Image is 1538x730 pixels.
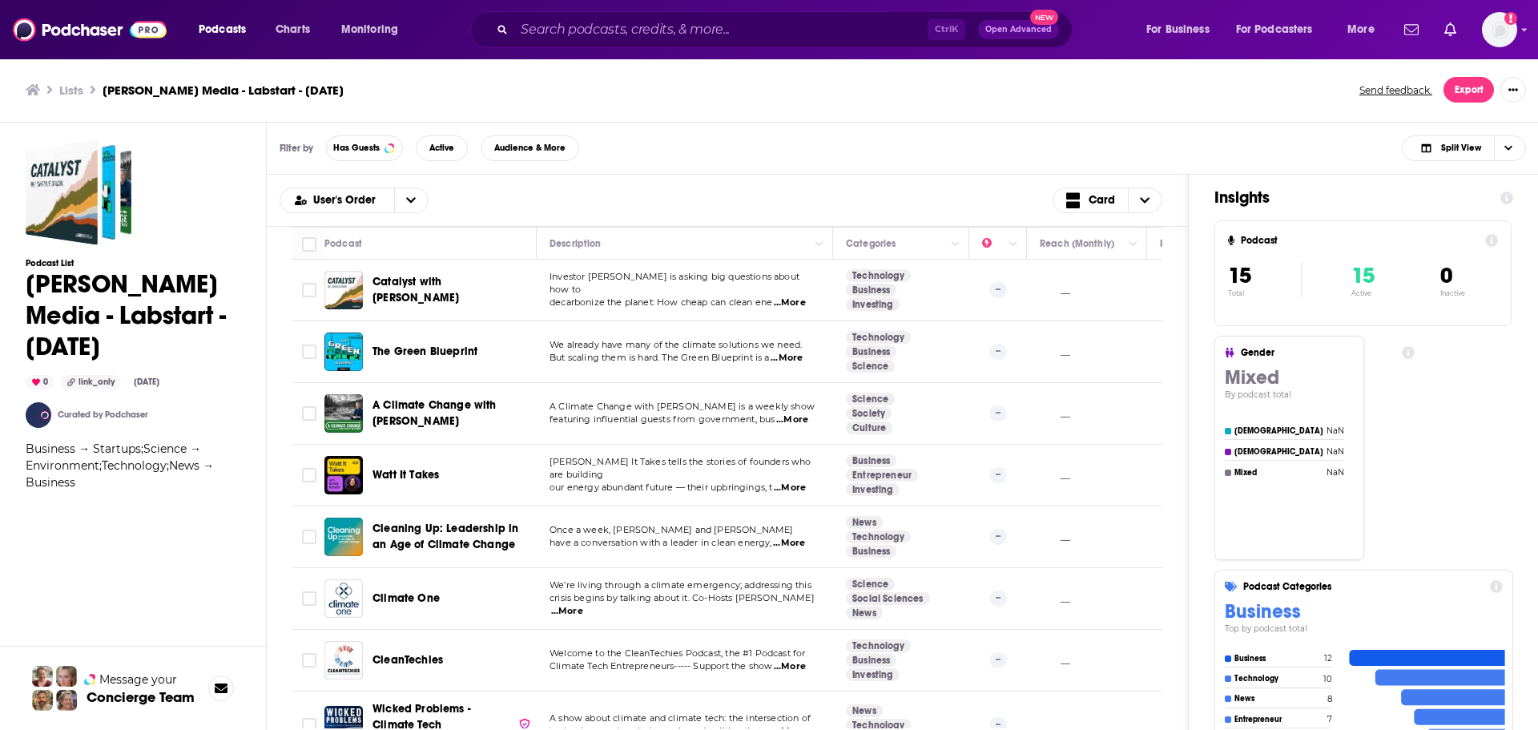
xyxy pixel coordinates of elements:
[324,641,363,680] img: CleanTechies
[550,413,775,425] span: featuring influential guests from government, bus
[846,469,918,482] a: Entrepreneur
[550,296,772,308] span: decarbonize the planet: How cheap can clean ene
[372,467,439,483] a: Watt It Takes
[550,482,772,493] span: our energy abundant future — their upbringings, t
[87,689,195,705] h3: Concierge Team
[372,591,440,605] span: Climate One
[302,530,316,544] span: Toggle select row
[1234,447,1323,457] h4: [DEMOGRAPHIC_DATA]
[280,143,313,154] h3: Filter by
[26,442,214,490] span: Business → Startups;Science → Environment;Technology;News → Business
[199,18,246,41] span: Podcasts
[1053,188,1163,213] button: Choose View
[550,271,799,295] span: Investor [PERSON_NAME] is asking big questions about how to
[985,26,1052,34] span: Open Advanced
[551,605,583,618] span: ...More
[1241,235,1479,246] h4: Podcast
[846,284,896,296] a: Business
[1504,12,1517,25] svg: Add a profile image
[989,344,1007,360] p: --
[324,333,363,371] a: The Green Blueprint
[550,537,772,548] span: have a conversation with a leader in clean energy,
[1225,365,1415,389] h3: Mixed
[13,14,167,45] a: Podchaser - Follow, Share and Rate Podcasts
[550,456,811,480] span: [PERSON_NAME] It Takes tells the stories of founders who are building
[1040,345,1070,358] p: __
[1243,581,1483,592] h4: Podcast Categories
[846,298,900,311] a: Investing
[1160,283,1190,296] p: __
[56,690,77,711] img: Barbara Profile
[26,402,51,428] img: ConnectPod
[1040,406,1070,420] p: __
[846,516,883,529] a: News
[1440,289,1465,297] p: Inactive
[326,135,403,161] button: Has Guests
[1225,599,1502,623] h3: Business
[1500,77,1526,103] button: Show More Button
[989,529,1007,545] p: --
[280,188,429,213] h2: Choose List sort
[416,135,468,161] button: Active
[989,591,1007,607] p: --
[810,234,829,253] button: Column Actions
[846,530,911,543] a: Technology
[846,234,896,253] div: Categories
[324,394,363,433] img: A Climate Change with Matt Matern
[1234,694,1323,704] h4: News
[1160,653,1190,667] p: __
[324,234,362,253] div: Podcast
[1234,426,1323,436] h4: [DEMOGRAPHIC_DATA]
[494,143,566,152] span: Audience & More
[989,467,1007,483] p: --
[846,360,895,373] a: Science
[333,143,380,152] span: Has Guests
[32,666,53,687] img: Sydney Profile
[1234,674,1319,684] h4: Technology
[1351,262,1375,289] span: 15
[846,545,896,558] a: Business
[1327,694,1332,704] h4: 8
[187,17,267,42] button: open menu
[372,522,518,551] span: Cleaning Up: Leadership in an Age of Climate Change
[1324,653,1332,663] h4: 12
[846,704,883,717] a: News
[324,518,363,556] img: Cleaning Up: Leadership in an Age of Climate Change
[302,653,316,667] span: Toggle select row
[59,83,83,98] a: Lists
[127,376,166,389] div: [DATE]
[26,139,131,245] a: Strauss Media - Labstart - Sept. 19, 2025
[99,672,177,688] span: Message your
[485,11,1088,48] div: Search podcasts, credits, & more...
[1124,234,1143,253] button: Column Actions
[1323,674,1332,684] h4: 10
[1160,234,1234,253] div: Reach (Episode)
[372,521,531,553] a: Cleaning Up: Leadership in an Age of Climate Change
[313,195,381,206] span: User's Order
[1225,623,1502,634] h4: Top by podcast total
[302,283,316,297] span: Toggle select row
[1327,714,1332,724] h4: 7
[1214,188,1488,208] h1: Insights
[978,20,1059,39] button: Open AdvancedNew
[372,274,531,306] a: Catalyst with [PERSON_NAME]
[372,653,443,667] span: CleanTechies
[846,454,896,467] a: Business
[1228,289,1301,297] p: Total
[26,375,54,389] div: 0
[56,666,77,687] img: Jules Profile
[280,195,394,206] button: open menu
[1040,530,1070,543] p: __
[1440,262,1452,289] span: 0
[550,524,794,535] span: Once a week, [PERSON_NAME] and [PERSON_NAME]
[302,345,316,359] span: Toggle select row
[846,393,895,405] a: Science
[1160,406,1190,420] p: __
[372,275,459,305] span: Catalyst with [PERSON_NAME]
[946,234,965,253] button: Column Actions
[773,537,805,550] span: ...More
